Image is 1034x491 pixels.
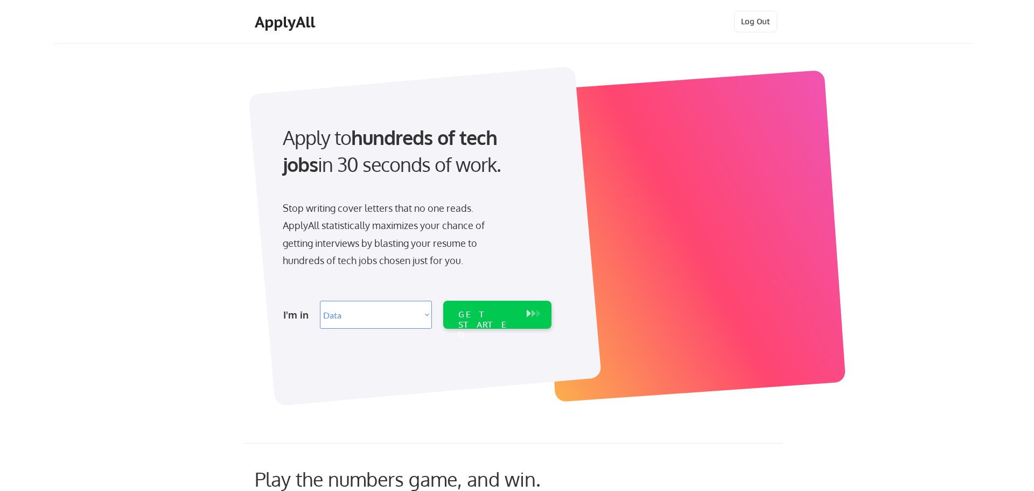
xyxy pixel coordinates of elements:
[458,309,516,341] div: GET STARTED
[283,124,547,178] div: Apply to in 30 seconds of work.
[734,11,777,32] button: Log Out
[283,306,313,323] div: I'm in
[255,13,318,31] div: ApplyAll
[283,125,502,176] strong: hundreds of tech jobs
[255,467,589,490] div: Play the numbers game, and win.
[283,199,504,269] div: Stop writing cover letters that no one reads. ApplyAll statistically maximizes your chance of get...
